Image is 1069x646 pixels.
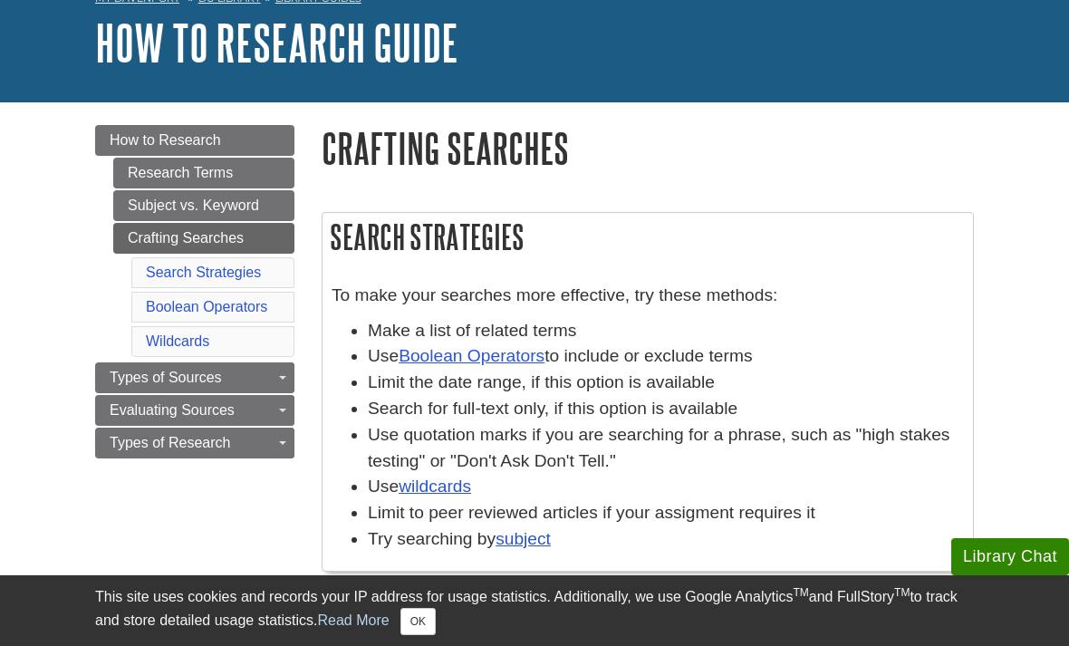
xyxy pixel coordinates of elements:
sup: TM [793,586,808,599]
a: Types of Sources [95,362,294,393]
a: Wildcards [146,333,209,349]
sup: TM [894,586,910,599]
a: Evaluating Sources [95,395,294,426]
span: Evaluating Sources [110,402,235,418]
a: Boolean Operators [399,346,544,365]
span: Types of Sources [110,370,222,385]
h2: Search Strategies [323,213,973,261]
a: How to Research [95,125,294,156]
li: Limit to peer reviewed articles if your assigment requires it [368,500,964,526]
a: Research Terms [113,158,294,188]
a: Read More [317,612,389,628]
div: Guide Page Menu [95,125,294,458]
li: Use [368,474,964,500]
li: Make a list of related terms [368,318,964,344]
span: How to Research [110,132,221,148]
a: Crafting Searches [113,223,294,254]
button: Library Chat [951,538,1069,575]
a: How to Research Guide [95,14,458,71]
p: To make your searches more effective, try these methods: [332,283,964,309]
a: Search Strategies [146,265,261,280]
button: Close [400,608,436,635]
li: Try searching by [368,526,964,553]
a: subject [496,529,551,548]
li: Use to include or exclude terms [368,343,964,370]
li: Use quotation marks if you are searching for a phrase, such as "high stakes testing" or "Don't As... [368,422,964,475]
li: Search for full-text only, if this option is available [368,396,964,422]
div: This site uses cookies and records your IP address for usage statistics. Additionally, we use Goo... [95,586,974,635]
a: wildcards [399,477,471,496]
a: Types of Research [95,428,294,458]
span: Types of Research [110,435,230,450]
a: Boolean Operators [146,299,267,314]
h1: Crafting Searches [322,125,974,171]
li: Limit the date range, if this option is available [368,370,964,396]
a: Subject vs. Keyword [113,190,294,221]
